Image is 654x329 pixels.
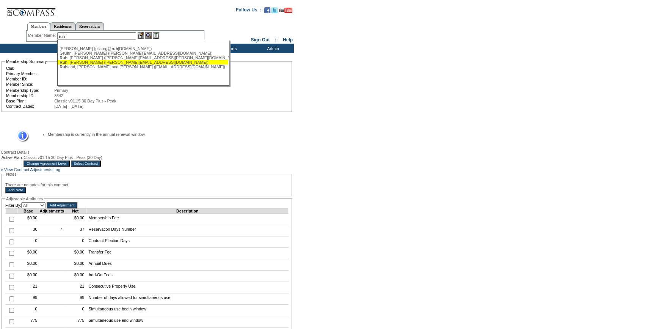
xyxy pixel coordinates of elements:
[28,32,57,39] div: Member Name:
[275,37,278,43] span: ::
[86,214,289,225] td: Membership Fee
[71,161,101,167] input: Select Contract
[86,293,289,305] td: Number of days allowed for simultaneous use
[60,65,67,69] span: Ruh
[64,225,86,236] td: 37
[6,71,72,76] td: Primary Member:
[283,37,293,43] a: Help
[251,37,270,43] a: Sign Out
[236,6,263,16] td: Follow Us ::
[1,150,293,154] div: Contract Details
[6,2,56,17] img: Compass Home
[64,305,86,316] td: 0
[17,209,39,214] td: Base
[54,99,116,103] span: Classic v01.15 30 Day Plus - Peak
[271,9,278,14] a: Follow us on Twitter
[17,225,39,236] td: 30
[64,293,86,305] td: 99
[17,248,39,259] td: $0.00
[17,316,39,327] td: 775
[64,282,86,293] td: 21
[111,46,118,51] span: ruh
[54,93,63,98] span: 8642
[47,202,77,208] input: Add Adjustment
[17,271,39,282] td: $0.00
[60,55,67,60] span: Ruh
[5,202,45,208] td: Filter By:
[64,214,86,225] td: $0.00
[6,104,53,109] td: Contract Dates:
[39,209,64,214] td: Adjustments
[264,7,270,13] img: Become our fan on Facebook
[6,88,53,93] td: Membership Type:
[17,282,39,293] td: 21
[271,7,278,13] img: Follow us on Twitter
[264,9,270,14] a: Become our fan on Facebook
[279,8,292,13] img: Subscribe to our YouTube Channel
[6,66,72,71] td: Club:
[54,88,68,93] span: Primary
[138,32,144,39] img: b_edit.gif
[54,104,83,109] span: [DATE] - [DATE]
[86,209,289,214] td: Description
[86,248,289,259] td: Transfer Fee
[64,259,86,271] td: $0.00
[5,59,47,64] legend: Membership Summary
[6,82,72,87] td: Member Since:
[64,236,86,248] td: 0
[17,259,39,271] td: $0.00
[17,236,39,248] td: 0
[24,155,102,160] span: Classic v01.15 30 Day Plus - Peak (30 Day)
[60,55,226,60] div: , [PERSON_NAME] ([PERSON_NAME][EMAIL_ADDRESS][PERSON_NAME][DOMAIN_NAME])
[12,130,29,142] img: Information Message
[5,187,26,193] input: Add Note
[86,271,289,282] td: Add-On Fees
[64,271,86,282] td: $0.00
[250,44,294,53] td: Admin
[17,305,39,316] td: 0
[17,214,39,225] td: $0.00
[48,132,281,137] li: Membership is currently in the annual renewal window.
[60,60,226,65] div: , [PERSON_NAME] ([PERSON_NAME][EMAIL_ADDRESS][DOMAIN_NAME])
[60,46,226,51] div: [PERSON_NAME] (pilareg@ [DOMAIN_NAME])
[64,316,86,327] td: 775
[86,259,289,271] td: Annual Dues
[86,236,289,248] td: Contract Election Days
[279,9,292,14] a: Subscribe to our YouTube Channel
[75,22,104,30] a: Reservations
[5,183,69,187] span: There are no notes for this contract.
[39,225,64,236] td: 7
[60,65,226,69] div: land, [PERSON_NAME] and [PERSON_NAME] ([EMAIL_ADDRESS][DOMAIN_NAME])
[5,197,44,201] legend: Adjustable Attributes
[6,93,53,98] td: Membership ID:
[24,161,69,167] input: Change Agreement Level
[60,51,226,55] div: G n, [PERSON_NAME] ([PERSON_NAME][EMAIL_ADDRESS][DOMAIN_NAME])
[63,51,69,55] span: ruh
[86,305,289,316] td: Simultaneous use begin window
[6,99,53,103] td: Base Plan:
[86,282,289,293] td: Consecutive Property Use
[86,316,289,327] td: Simultaneous use end window
[86,225,289,236] td: Reservation Days Number
[64,209,86,214] td: Net
[17,293,39,305] td: 99
[60,60,67,65] span: Ruh
[1,167,60,172] a: » View Contract Adjustments Log
[5,172,17,176] legend: Notes
[6,77,72,81] td: Member ID:
[153,32,159,39] img: Reservations
[2,155,23,160] td: Active Plan:
[27,22,50,31] a: Members
[50,22,75,30] a: Residences
[64,248,86,259] td: $0.00
[145,32,152,39] img: View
